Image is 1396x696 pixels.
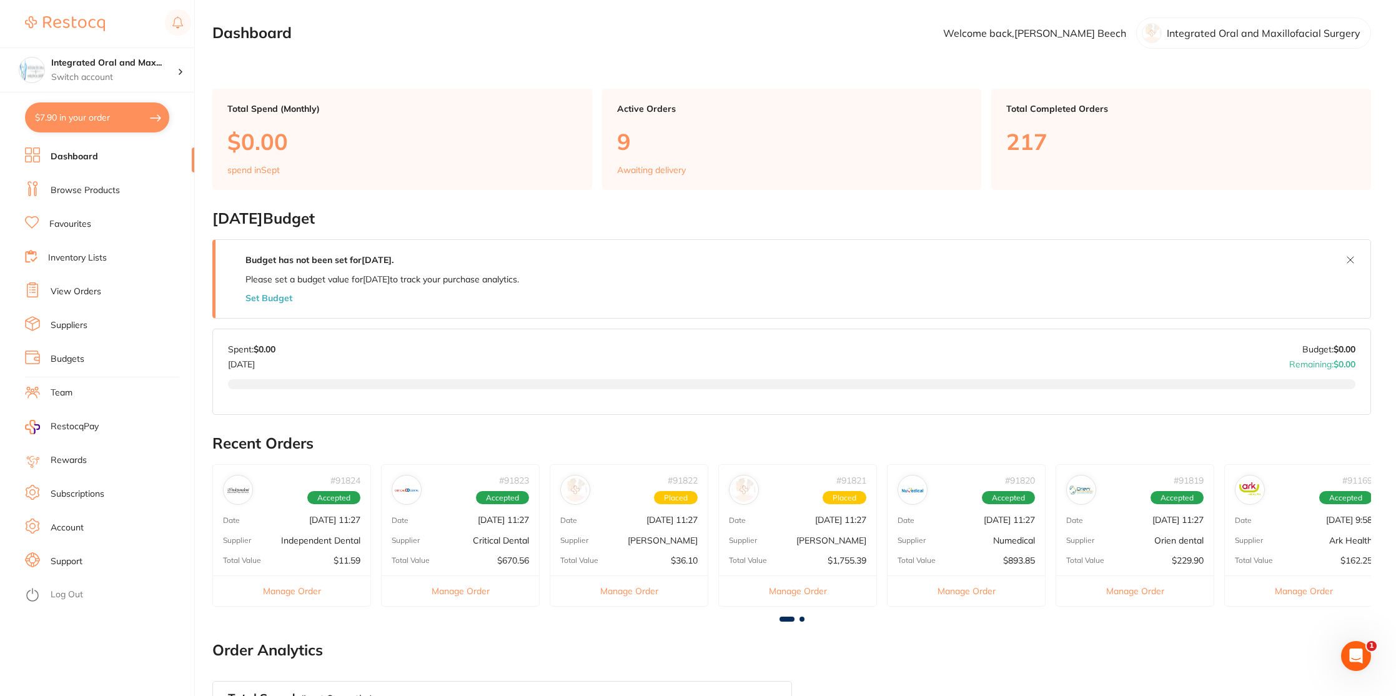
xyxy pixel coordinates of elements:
[1152,515,1204,525] p: [DATE] 11:27
[560,536,588,545] p: Supplier
[646,515,698,525] p: [DATE] 11:27
[668,475,698,485] p: # 91822
[254,344,275,355] strong: $0.00
[550,575,708,606] button: Manage Order
[245,293,292,303] button: Set Budget
[1319,491,1372,505] span: Accepted
[1341,641,1371,671] iframe: Intercom live chat
[25,16,105,31] img: Restocq Logo
[1289,354,1355,369] p: Remaining:
[617,129,967,154] p: 9
[281,535,360,545] p: Independent Dental
[228,344,275,354] p: Spent:
[212,642,1371,659] h2: Order Analytics
[1329,535,1372,545] p: Ark Health
[815,515,866,525] p: [DATE] 11:27
[729,556,767,565] p: Total Value
[382,575,539,606] button: Manage Order
[497,555,529,565] p: $670.56
[1235,516,1252,525] p: Date
[51,286,101,298] a: View Orders
[719,575,876,606] button: Manage Order
[1334,344,1355,355] strong: $0.00
[560,516,577,525] p: Date
[1066,556,1104,565] p: Total Value
[729,536,757,545] p: Supplier
[1172,555,1204,565] p: $229.90
[836,475,866,485] p: # 91821
[1367,641,1377,651] span: 1
[1302,344,1355,354] p: Budget:
[25,420,99,434] a: RestocqPay
[392,516,408,525] p: Date
[51,522,84,534] a: Account
[1326,515,1372,525] p: [DATE] 9:58
[563,478,587,502] img: Adam Dental
[309,515,360,525] p: [DATE] 11:27
[1340,555,1372,565] p: $162.25
[25,102,169,132] button: $7.90 in your order
[1056,575,1214,606] button: Manage Order
[898,556,936,565] p: Total Value
[1066,516,1083,525] p: Date
[51,420,99,433] span: RestocqPay
[51,319,87,332] a: Suppliers
[473,535,529,545] p: Critical Dental
[392,536,420,545] p: Supplier
[395,478,418,502] img: Critical Dental
[617,104,967,114] p: Active Orders
[51,184,120,197] a: Browse Products
[223,556,261,565] p: Total Value
[227,104,577,114] p: Total Spend (Monthly)
[560,556,598,565] p: Total Value
[227,129,577,154] p: $0.00
[602,89,982,190] a: Active Orders9Awaiting delivery
[212,435,1371,452] h2: Recent Orders
[19,57,44,82] img: Integrated Oral and Maxillofacial Surgery
[392,556,430,565] p: Total Value
[478,515,529,525] p: [DATE] 11:27
[223,516,240,525] p: Date
[982,491,1035,505] span: Accepted
[1342,475,1372,485] p: # 91169
[823,491,866,505] span: Placed
[1167,27,1360,39] p: Integrated Oral and Maxillofacial Surgery
[51,488,104,500] a: Subscriptions
[1235,536,1263,545] p: Supplier
[796,535,866,545] p: [PERSON_NAME]
[732,478,756,502] img: Henry Schein Halas
[213,575,370,606] button: Manage Order
[901,478,924,502] img: Numedical
[51,387,72,399] a: Team
[628,535,698,545] p: [PERSON_NAME]
[1006,129,1356,154] p: 217
[1005,475,1035,485] p: # 91820
[25,585,191,605] button: Log Out
[888,575,1045,606] button: Manage Order
[212,24,292,42] h2: Dashboard
[51,454,87,467] a: Rewards
[51,57,177,69] h4: Integrated Oral and Maxillofacial Surgery
[245,254,394,266] strong: Budget has not been set for [DATE] .
[51,353,84,365] a: Budgets
[49,218,91,231] a: Favourites
[25,9,105,38] a: Restocq Logo
[1225,575,1382,606] button: Manage Order
[729,516,746,525] p: Date
[1006,104,1356,114] p: Total Completed Orders
[334,555,360,565] p: $11.59
[51,589,83,601] a: Log Out
[617,165,686,175] p: Awaiting delivery
[1334,359,1355,370] strong: $0.00
[51,151,98,163] a: Dashboard
[1174,475,1204,485] p: # 91819
[654,491,698,505] span: Placed
[51,71,177,84] p: Switch account
[25,420,40,434] img: RestocqPay
[227,165,280,175] p: spend in Sept
[1066,536,1094,545] p: Supplier
[1154,535,1204,545] p: Orien dental
[898,536,926,545] p: Supplier
[499,475,529,485] p: # 91823
[223,536,251,545] p: Supplier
